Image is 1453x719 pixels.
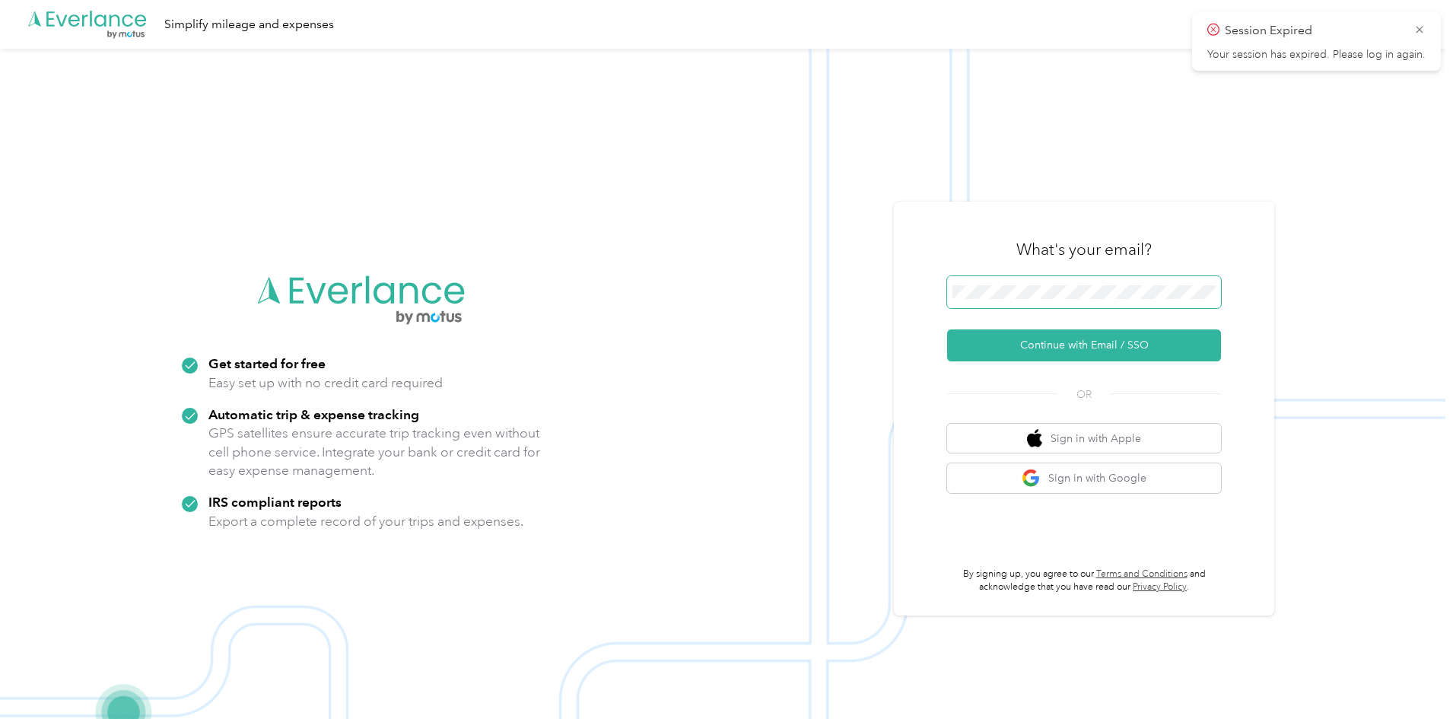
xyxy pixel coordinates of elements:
[1207,48,1426,62] p: Your session has expired. Please log in again.
[1022,469,1041,488] img: google logo
[1027,429,1042,448] img: apple logo
[208,406,419,422] strong: Automatic trip & expense tracking
[208,355,326,371] strong: Get started for free
[947,424,1221,453] button: apple logoSign in with Apple
[208,424,541,480] p: GPS satellites ensure accurate trip tracking even without cell phone service. Integrate your bank...
[1133,581,1187,593] a: Privacy Policy
[947,329,1221,361] button: Continue with Email / SSO
[1016,239,1152,260] h3: What's your email?
[1057,387,1111,402] span: OR
[208,494,342,510] strong: IRS compliant reports
[208,512,523,531] p: Export a complete record of your trips and expenses.
[1096,568,1188,580] a: Terms and Conditions
[164,15,334,34] div: Simplify mileage and expenses
[208,374,443,393] p: Easy set up with no credit card required
[1225,21,1403,40] p: Session Expired
[947,463,1221,493] button: google logoSign in with Google
[947,568,1221,594] p: By signing up, you agree to our and acknowledge that you have read our .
